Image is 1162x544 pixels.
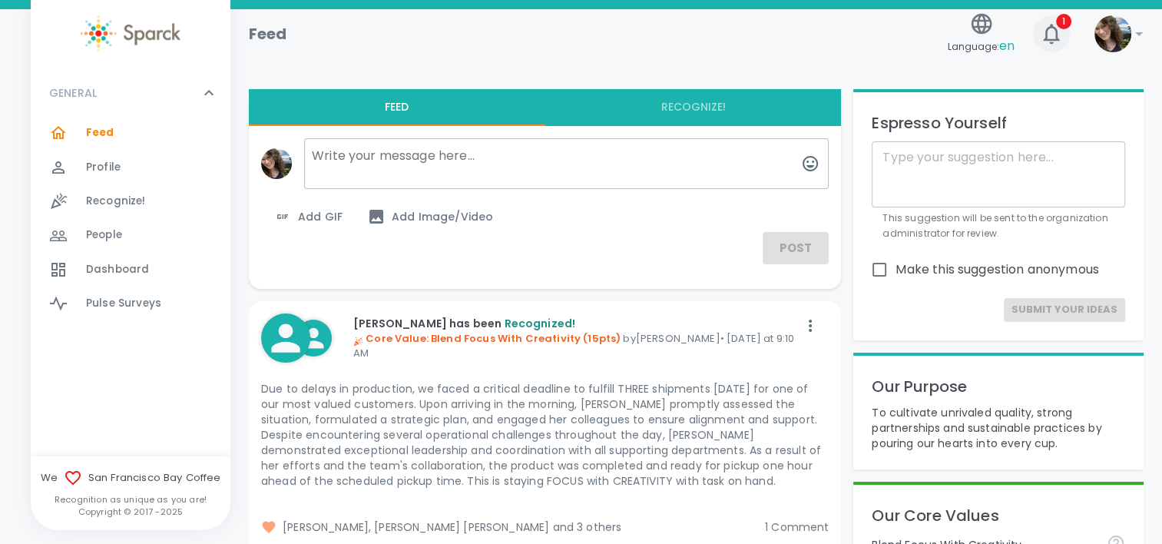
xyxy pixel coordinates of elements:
h1: Feed [249,22,287,46]
img: Picture of Vashti [261,148,292,179]
span: Pulse Surveys [86,296,161,311]
span: Core Value: Blend Focus With Creativity (15pts) [353,331,621,346]
a: Dashboard [31,253,230,287]
a: Profile [31,151,230,184]
a: Sparck logo [31,15,230,51]
a: Pulse Surveys [31,287,230,320]
span: Add GIF [273,207,343,226]
span: We San Francisco Bay Coffee [31,469,230,487]
p: [PERSON_NAME] has been [353,316,798,331]
img: Picture of Vashti [1094,15,1131,52]
p: To cultivate unrivaled quality, strong partnerships and sustainable practices by pouring our hear... [872,405,1125,451]
p: Our Purpose [872,374,1125,399]
p: This suggestion will be sent to the organization administrator for review. [882,211,1114,241]
span: Add Image/Video [367,207,493,226]
button: 1 [1033,15,1070,52]
span: Recognize! [86,194,146,209]
span: [PERSON_NAME], [PERSON_NAME] [PERSON_NAME] and 3 others [261,519,753,535]
img: Sparck logo [81,15,180,51]
div: interaction tabs [249,89,841,126]
p: Copyright © 2017 - 2025 [31,506,230,518]
span: Dashboard [86,262,149,277]
p: Our Core Values [872,503,1125,528]
span: Profile [86,160,121,175]
span: 1 [1056,14,1071,29]
button: Recognize! [545,89,842,126]
button: Language:en [942,7,1021,61]
span: Language: [948,36,1015,57]
p: Due to delays in production, we faced a critical deadline to fulfill THREE shipments [DATE] for o... [261,381,829,489]
span: Feed [86,125,114,141]
span: 1 Comment [765,519,829,535]
span: People [86,227,122,243]
p: GENERAL [49,85,97,101]
span: Recognized! [504,316,575,331]
p: by [PERSON_NAME] • [DATE] at 9:10 AM [353,331,798,361]
a: Feed [31,116,230,150]
div: GENERAL [31,70,230,116]
a: Recognize! [31,184,230,218]
p: Espresso Yourself [872,111,1125,135]
button: Feed [249,89,545,126]
span: Make this suggestion anonymous [896,260,1099,279]
span: en [999,37,1015,55]
div: GENERAL [31,116,230,327]
a: People [31,218,230,252]
p: Recognition as unique as you are! [31,493,230,506]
